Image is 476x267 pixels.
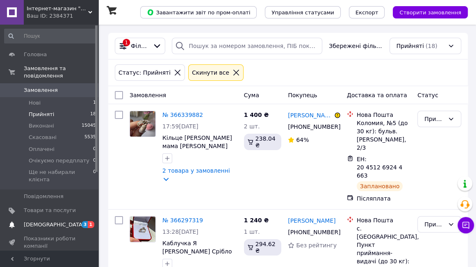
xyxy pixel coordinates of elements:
[424,114,444,123] div: Прийнято
[27,5,88,12] span: Інтернет-магазин "LiderTop"
[355,9,378,16] span: Експорт
[29,122,54,130] span: Виконані
[117,68,172,77] div: Статус: Прийняті
[349,6,385,18] button: Експорт
[357,181,403,191] div: Заплановано
[93,99,96,107] span: 1
[357,119,411,152] div: Коломия, №5 (до 30 кг): бульв. [PERSON_NAME], 2/3
[288,111,333,119] a: [PERSON_NAME]
[29,157,89,164] span: Очікуємо передплату
[329,42,383,50] span: Збережені фільтри:
[130,111,155,137] img: Фото товару
[130,111,156,137] a: Фото товару
[296,137,309,143] span: 64%
[244,134,282,150] div: 238.04 ₴
[82,122,96,130] span: 15045
[93,146,96,153] span: 0
[24,193,64,200] span: Повідомлення
[24,65,98,80] span: Замовлення та повідомлення
[265,6,341,18] button: Управління статусами
[162,123,198,130] span: 17:59[DATE]
[244,239,282,256] div: 294.62 ₴
[130,92,166,98] span: Замовлення
[357,156,402,179] span: ЕН: 20 4512 6924 4663
[131,42,149,50] span: Фільтри
[24,207,76,214] span: Товари та послуги
[458,217,474,233] button: Чат з покупцем
[399,9,461,16] span: Створити замовлення
[190,68,231,77] div: Cкинути все
[24,87,58,94] span: Замовлення
[147,9,250,16] span: Завантажити звіт по пром-оплаті
[93,169,96,183] span: 0
[357,216,411,224] div: Нова Пошта
[93,157,96,164] span: 0
[357,111,411,119] div: Нова Пошта
[27,12,98,20] div: Ваш ID: 2384371
[29,146,55,153] span: Оплачені
[29,169,93,183] span: Ще не набирали клієнта
[84,134,96,141] span: 5535
[29,99,41,107] span: Нові
[393,6,468,18] button: Створити замовлення
[162,217,203,224] a: № 366297319
[130,217,155,242] img: Фото товару
[288,217,335,225] a: [PERSON_NAME]
[286,226,335,238] div: [PHONE_NUMBER]
[130,216,156,242] a: Фото товару
[24,51,47,58] span: Головна
[90,111,96,118] span: 18
[162,167,230,174] a: 2 товара у замовленні
[347,92,407,98] span: Доставка та оплата
[244,217,269,224] span: 1 240 ₴
[424,220,444,229] div: Прийнято
[417,92,438,98] span: Статус
[244,123,260,130] span: 2 шт.
[24,221,84,228] span: [DEMOGRAPHIC_DATA]
[29,134,57,141] span: Скасовані
[140,6,257,18] button: Завантажити звіт по пром-оплаті
[296,242,337,249] span: Без рейтингу
[271,9,334,16] span: Управління статусами
[29,111,54,118] span: Прийняті
[244,228,260,235] span: 1 шт.
[88,221,94,228] span: 1
[162,112,203,118] a: № 366339882
[357,194,411,203] div: Післяплата
[24,235,76,250] span: Показники роботи компанії
[162,135,237,174] a: Кільце [PERSON_NAME] мама [PERSON_NAME] 925 проби з фіанітами + пластини Золота 375 проби Розміри...
[4,29,97,43] input: Пошук
[162,228,198,235] span: 13:28[DATE]
[172,38,322,54] input: Пошук за номером замовлення, ПІБ покупця, номером телефону, Email, номером накладної
[244,92,259,98] span: Cума
[396,42,424,50] span: Прийняті
[244,112,269,118] span: 1 400 ₴
[288,92,317,98] span: Покупець
[82,221,88,228] span: 3
[286,121,335,132] div: [PHONE_NUMBER]
[385,9,468,15] a: Створити замовлення
[426,43,437,49] span: (18)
